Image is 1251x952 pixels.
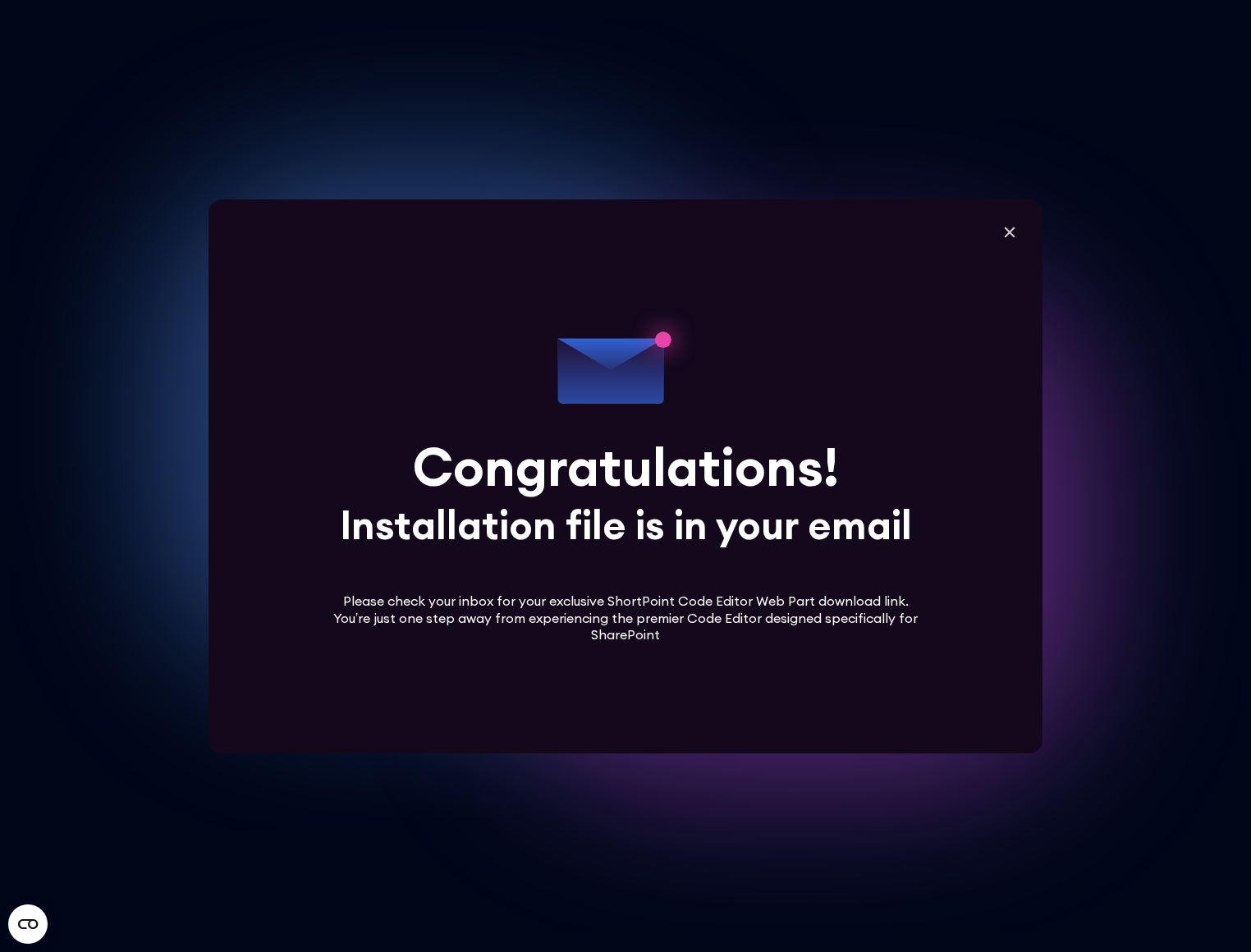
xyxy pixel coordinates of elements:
[413,441,839,493] div: Congratulations!
[1169,873,1251,952] iframe: Chat Widget
[328,593,924,643] div: Please check your inbox for your exclusive ShortPoint Code Editor Web Part download link. You’re ...
[8,904,48,944] button: Open CMP widget
[340,506,912,545] div: Installation file is in your email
